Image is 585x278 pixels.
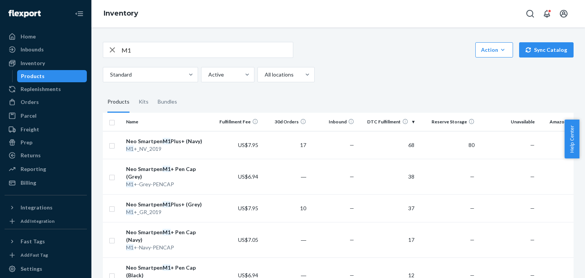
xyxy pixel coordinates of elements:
div: Neo Smartpen Plus+ (Grey) [126,201,210,208]
span: US$7.05 [238,236,258,243]
em: M1 [163,166,171,172]
a: Settings [5,263,87,275]
a: Add Integration [5,217,87,226]
span: — [350,142,354,148]
a: Billing [5,177,87,189]
img: Flexport logo [8,10,41,18]
td: 10 [261,194,309,222]
span: — [350,173,354,180]
input: Standard [109,71,110,78]
em: M1 [126,244,134,251]
button: Integrations [5,201,87,214]
div: Add Integration [21,218,54,224]
div: Neo Smartpen + Pen Cap (Navy) [126,228,210,244]
input: Active [208,71,208,78]
div: Products [21,72,45,80]
button: Sync Catalog [519,42,574,58]
div: +-Navy-PENCAP [126,244,210,251]
div: Action [481,46,507,54]
button: Open account menu [556,6,571,21]
th: Inbound [309,113,357,131]
td: 37 [357,194,417,222]
span: US$7.95 [238,142,258,148]
td: ― [261,159,309,194]
a: Prep [5,136,87,149]
div: Home [21,33,36,40]
div: Neo Smartpen Plus+ (Navy) [126,137,210,145]
a: Products [17,70,87,82]
th: Reserve Storage [417,113,478,131]
span: — [470,205,475,211]
th: Name [123,113,213,131]
span: — [530,142,535,148]
td: 68 [357,131,417,159]
div: Inventory [21,59,45,67]
span: — [530,173,535,180]
input: Search inventory by name or sku [121,42,293,58]
div: Add Fast Tag [21,252,48,258]
span: — [470,173,475,180]
a: Parcel [5,110,87,122]
span: — [530,236,535,243]
span: — [350,205,354,211]
td: 80 [417,131,478,159]
a: Inventory [5,57,87,69]
div: Integrations [21,204,53,211]
td: 17 [357,222,417,257]
div: Returns [21,152,41,159]
a: Inbounds [5,43,87,56]
a: Replenishments [5,83,87,95]
ol: breadcrumbs [97,3,144,25]
input: All locations [264,71,265,78]
div: Bundles [158,91,177,113]
div: +_GR_2019 [126,208,210,216]
button: Open notifications [539,6,555,21]
button: Close Navigation [72,6,87,21]
div: Prep [21,139,32,146]
a: Freight [5,123,87,136]
th: Unavailable [478,113,538,131]
div: Billing [21,179,36,187]
em: M1 [163,264,171,271]
em: M1 [163,229,171,235]
button: Open Search Box [523,6,538,21]
em: M1 [163,138,171,144]
a: Returns [5,149,87,161]
div: +-Grey-PENCAP [126,181,210,188]
em: M1 [163,201,171,208]
em: M1 [126,209,134,215]
td: 17 [261,131,309,159]
span: US$7.95 [238,205,258,211]
span: — [470,236,475,243]
td: 38 [357,159,417,194]
button: Action [475,42,513,58]
th: DTC Fulfillment [357,113,417,131]
a: Reporting [5,163,87,175]
a: Orders [5,96,87,108]
a: Home [5,30,87,43]
div: Kits [139,91,149,113]
div: +_NV_2019 [126,145,210,153]
div: Products [107,91,129,113]
div: Parcel [21,112,37,120]
span: US$6.94 [238,173,258,180]
a: Add Fast Tag [5,251,87,260]
span: — [530,205,535,211]
div: Replenishments [21,85,61,93]
em: M1 [126,181,134,187]
div: Settings [21,265,42,273]
a: Inventory [104,9,138,18]
div: Orders [21,98,39,106]
div: Neo Smartpen + Pen Cap (Grey) [126,165,210,181]
button: Help Center [564,120,579,158]
td: ― [261,222,309,257]
div: Reporting [21,165,46,173]
span: — [350,236,354,243]
div: Freight [21,126,39,133]
th: 30d Orders [261,113,309,131]
div: Fast Tags [21,238,45,245]
em: M1 [126,145,134,152]
button: Fast Tags [5,235,87,248]
div: Inbounds [21,46,44,53]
